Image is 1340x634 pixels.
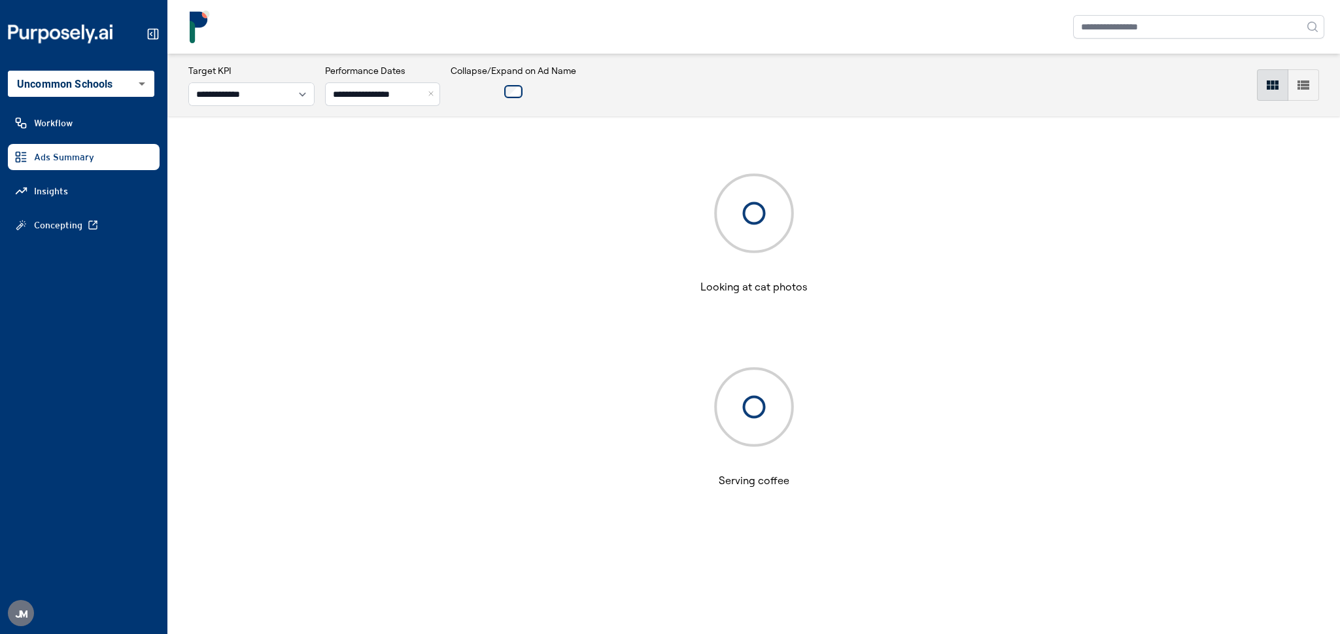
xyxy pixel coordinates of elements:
[188,64,315,77] h3: Target KPI
[8,212,160,238] a: Concepting
[8,600,34,626] button: JM
[183,10,216,43] img: logo
[426,82,440,106] button: Close
[451,64,576,77] h3: Collapse/Expand on Ad Name
[34,116,73,130] span: Workflow
[8,71,154,97] div: Uncommon Schools
[8,600,34,626] div: J M
[34,219,82,232] span: Concepting
[8,110,160,136] a: Workflow
[34,150,94,164] span: Ads Summary
[325,64,440,77] h3: Performance Dates
[34,185,68,198] span: Insights
[8,144,160,170] a: Ads Summary
[8,178,160,204] a: Insights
